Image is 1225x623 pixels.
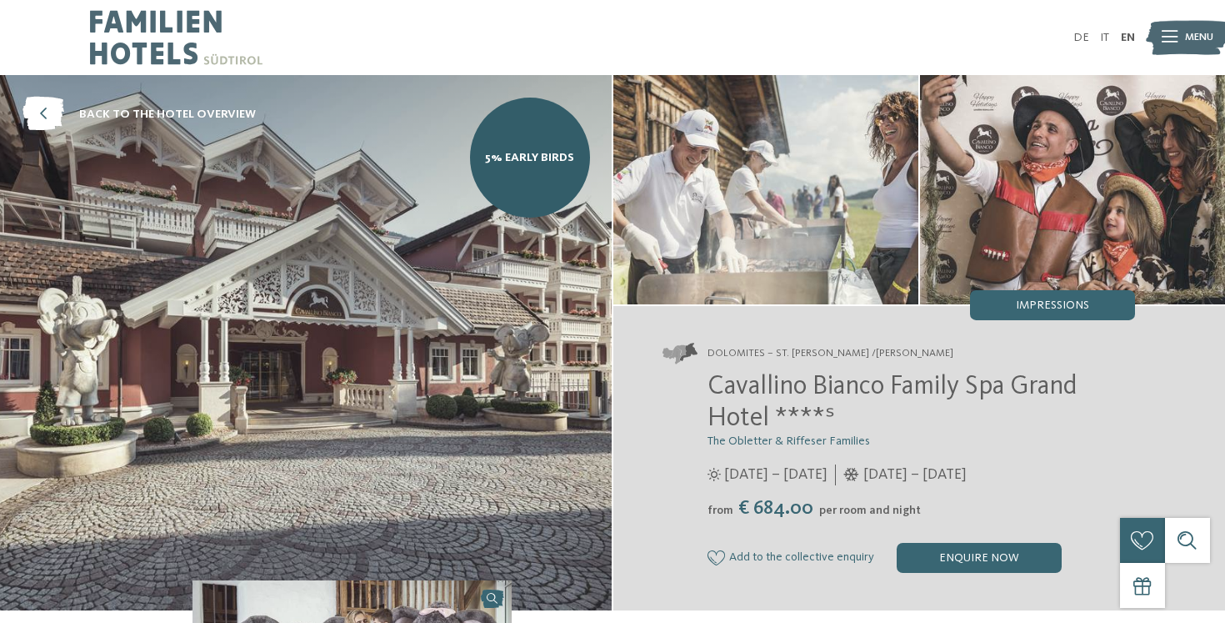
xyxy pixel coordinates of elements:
[707,505,733,516] span: from
[843,468,859,481] i: Opening times in winter
[470,98,590,218] a: 5% Early Birds
[920,75,1225,304] img: The family hotel in St. Ulrich in Val Gardena/Gröden for being perfectly happy
[1100,32,1109,43] a: IT
[863,465,967,485] span: [DATE] – [DATE]
[1016,299,1089,311] span: Impressions
[1073,32,1089,43] a: DE
[485,149,574,166] span: 5% Early Birds
[707,468,721,481] i: Opening times in summer
[735,499,817,519] span: € 684.00
[819,505,921,516] span: per room and night
[707,435,870,447] span: The Obletter & Riffeser Families
[707,374,1077,432] span: Cavallino Bianco Family Spa Grand Hotel ****ˢ
[79,106,256,123] span: back to the hotel overview
[22,98,256,132] a: back to the hotel overview
[613,75,918,304] img: The family hotel in St. Ulrich in Val Gardena/Gröden for being perfectly happy
[724,465,827,485] span: [DATE] – [DATE]
[1121,32,1135,43] a: EN
[707,346,953,361] span: Dolomites – St. [PERSON_NAME] /[PERSON_NAME]
[1185,30,1213,45] span: Menu
[897,543,1062,573] div: enquire now
[729,551,874,565] span: Add to the collective enquiry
